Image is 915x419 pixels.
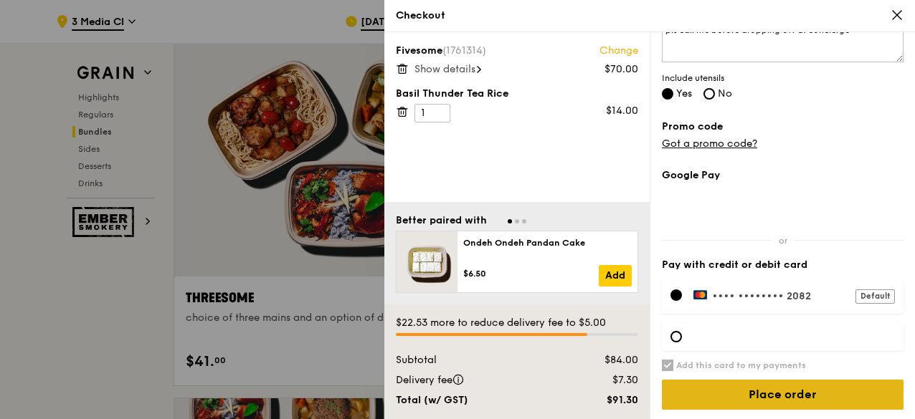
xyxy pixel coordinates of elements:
span: No [718,87,732,100]
span: (1761314) [442,44,486,57]
div: Total (w/ GST) [387,393,560,408]
span: Include utensils [662,72,904,84]
h6: Add this card to my payments [676,360,806,371]
label: •••• 2082 [693,289,895,302]
div: Delivery fee [387,373,560,387]
div: $84.00 [560,353,647,367]
span: Show details [414,63,475,75]
input: No [703,88,715,100]
div: $6.50 [463,268,599,279]
span: Go to slide 1 [508,219,512,223]
div: Checkout [396,9,904,23]
input: Add this card to my payments [662,360,673,371]
div: $70.00 [605,62,638,77]
span: Go to slide 3 [522,219,526,223]
div: Subtotal [387,353,560,367]
a: Got a promo code? [662,138,757,150]
div: Better paired with [396,213,487,228]
input: Place order [662,380,904,410]
label: Pay with credit or debit card [662,258,904,272]
div: $14.00 [606,104,638,118]
div: Basil Thunder Tea Rice [396,87,638,101]
iframe: Secure payment button frame [662,191,904,223]
div: $22.53 more to reduce delivery fee to $5.00 [396,316,638,330]
span: •••• •••• [712,290,761,302]
div: Default [855,289,895,304]
iframe: Secure card payment input frame [693,331,895,342]
div: $91.30 [560,393,647,408]
div: Fivesome [396,44,638,58]
div: Ondeh Ondeh Pandan Cake [463,237,632,249]
input: Yes [662,88,673,100]
a: Add [599,265,632,286]
a: Change [599,44,638,58]
span: Yes [676,87,692,100]
div: $7.30 [560,373,647,387]
img: Payment by MasterCard [693,289,708,299]
span: Go to slide 2 [515,219,519,223]
label: Google Pay [662,168,904,183]
label: Promo code [662,120,904,134]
